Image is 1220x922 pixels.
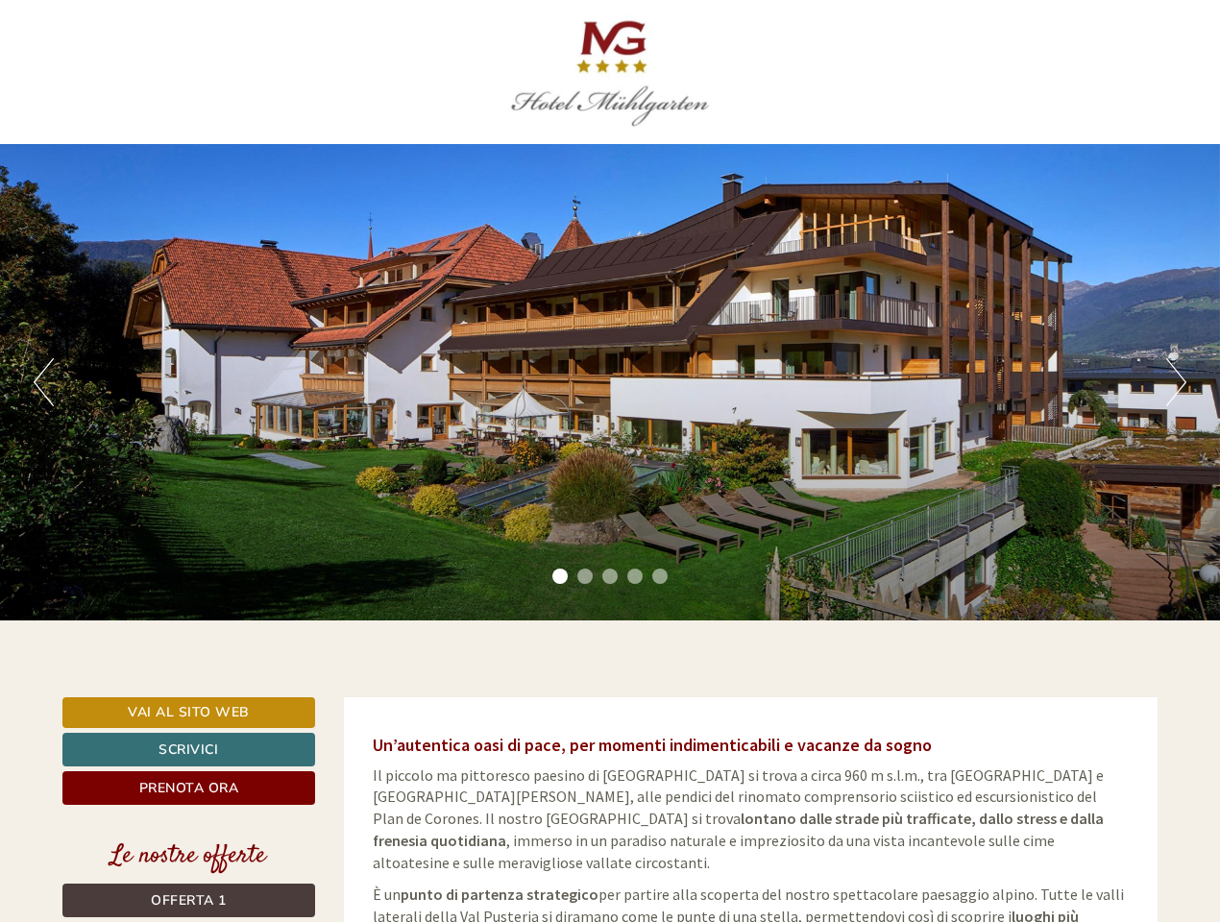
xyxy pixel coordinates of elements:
button: Previous [34,358,54,406]
strong: punto di partenza strategico [401,885,598,904]
div: Le nostre offerte [62,838,315,874]
span: Offerta 1 [151,891,227,910]
a: Vai al sito web [62,697,315,728]
a: Prenota ora [62,771,315,805]
button: Next [1166,358,1186,406]
span: Un’autentica oasi di pace, per momenti indimenticabili e vacanze da sogno [373,734,932,756]
a: Scrivici [62,733,315,766]
span: Il piccolo ma pittoresco paesino di [GEOGRAPHIC_DATA] si trova a circa 960 m s.l.m., tra [GEOGRAP... [373,765,1104,872]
